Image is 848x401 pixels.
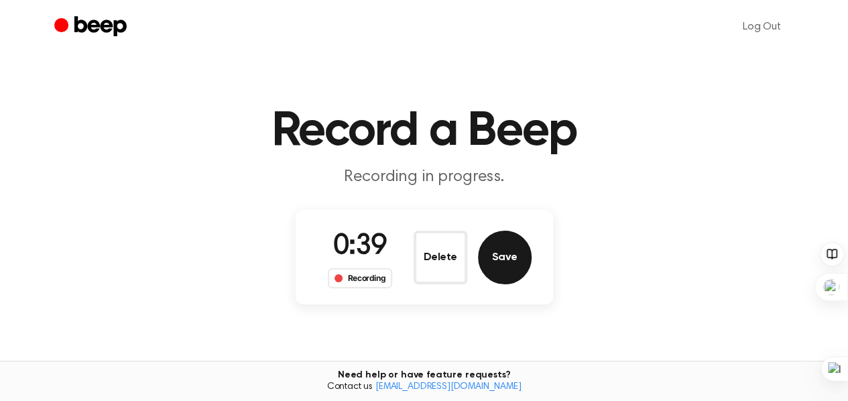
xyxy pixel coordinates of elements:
a: Beep [54,14,130,40]
span: 0:39 [333,233,387,261]
div: Recording [328,268,393,288]
button: Delete Audio Record [414,231,467,284]
p: Recording in progress. [167,166,682,188]
a: Log Out [729,11,794,43]
a: [EMAIL_ADDRESS][DOMAIN_NAME] [375,382,522,392]
button: Save Audio Record [478,231,532,284]
span: Contact us [8,382,840,394]
h1: Record a Beep [81,107,768,156]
